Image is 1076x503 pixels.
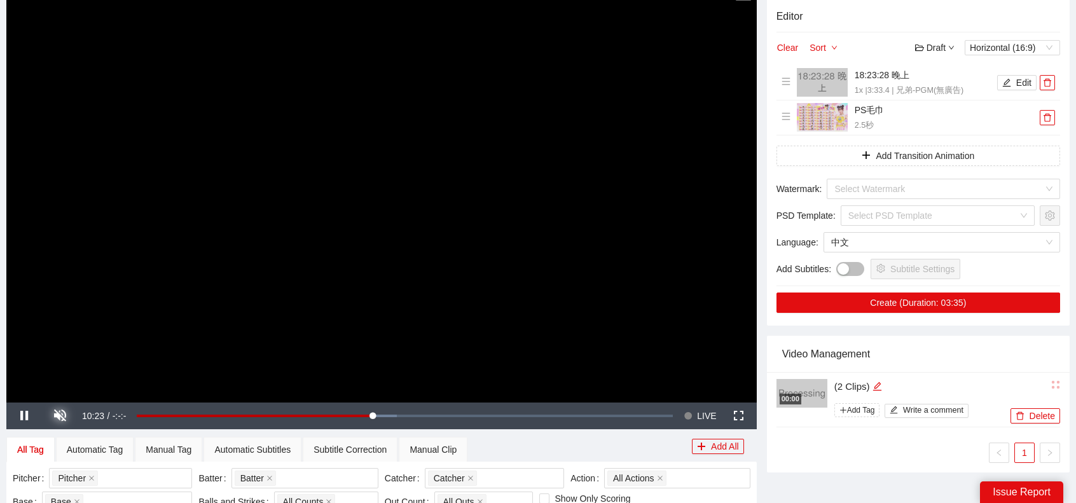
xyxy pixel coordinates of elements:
span: Language : [776,235,818,249]
div: Edit [873,379,882,394]
a: 1 [1015,443,1034,462]
div: Draft [915,41,955,55]
span: Pitcher [58,471,86,485]
div: Automatic Subtitles [214,443,291,457]
div: (2 Clips) [834,379,1007,394]
h4: Editor [776,8,1060,24]
span: -:-:- [113,411,127,421]
div: Progress Bar [137,415,673,417]
div: Manual Tag [146,443,191,457]
span: folder-open [915,43,924,52]
span: right [1046,449,1054,457]
span: Watermark : [776,182,822,196]
img: 320x180.png [776,379,827,408]
h4: PS毛巾 [855,103,1037,117]
div: Subtitle Correction [314,443,387,457]
span: Add Subtitles : [776,262,831,276]
button: editEdit [997,75,1037,90]
button: Seek to live, currently behind live [679,403,721,429]
span: 10:23 [82,411,104,421]
span: down [831,45,838,52]
button: Clear [776,40,799,55]
span: menu [782,77,790,86]
div: Video Management [782,336,1054,372]
button: Unmute [42,403,78,429]
button: Pause [6,403,42,429]
label: Action [570,468,604,488]
span: PSD Template : [776,209,836,223]
span: delete [1016,411,1024,422]
h4: 18:23:28 晚上 [855,68,994,82]
span: close [657,475,663,481]
label: Catcher [385,468,425,488]
button: deleteDelete [1010,408,1060,424]
span: down [948,45,955,51]
span: close [88,475,95,481]
span: 中文 [831,233,1052,252]
span: delete [1040,78,1054,87]
button: Sortdown [809,40,838,55]
span: Batter [240,471,264,485]
button: plusAdd Transition Animation [776,146,1060,166]
img: thumbnail.png [797,103,848,132]
p: 2.5 秒 [855,120,1037,132]
div: 00:00 [780,394,801,404]
div: Manual Clip [410,443,457,457]
span: / [107,411,109,421]
button: editWrite a comment [885,404,969,418]
span: All Actions [613,471,654,485]
span: LIVE [697,403,716,429]
div: Automatic Tag [67,443,123,457]
button: Create (Duration: 03:35) [776,293,1060,313]
img: 160x90.png [797,68,848,97]
span: plus [862,151,871,161]
span: Add Tag [834,403,880,417]
span: delete [1040,113,1054,122]
span: left [995,449,1003,457]
label: Pitcher [13,468,49,488]
label: Batter [198,468,231,488]
span: close [467,475,474,481]
button: Fullscreen [721,403,757,429]
li: 1 [1014,443,1035,463]
p: 1x | 3:33.4 | 兄弟-PGM(無廣告) [855,85,994,97]
span: edit [873,382,882,391]
button: setting [1040,205,1060,226]
div: Issue Report [980,481,1063,503]
li: Previous Page [989,443,1009,463]
button: left [989,443,1009,463]
span: plus [697,442,706,452]
span: menu [782,112,790,121]
button: right [1040,443,1060,463]
button: delete [1040,110,1055,125]
span: plus [839,406,847,414]
span: edit [890,406,898,415]
button: delete [1040,75,1055,90]
span: Catcher [434,471,465,485]
span: Horizontal (16:9) [970,41,1055,55]
span: All Actions [607,471,666,486]
span: close [266,475,273,481]
li: Next Page [1040,443,1060,463]
button: settingSubtitle Settings [871,259,960,279]
div: All Tag [17,443,44,457]
button: plusAdd All [692,439,744,454]
span: edit [1002,78,1011,88]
